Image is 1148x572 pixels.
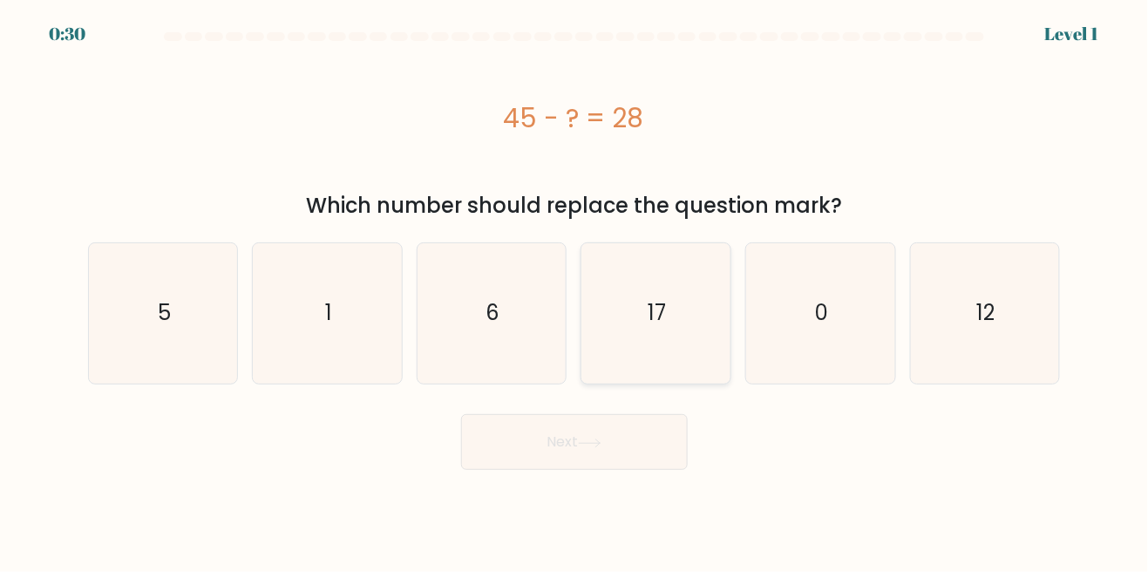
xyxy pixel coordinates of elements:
[158,299,171,328] text: 5
[649,299,667,328] text: 17
[1045,21,1099,47] div: Level 1
[816,299,829,328] text: 0
[325,299,332,328] text: 1
[49,21,85,47] div: 0:30
[461,414,688,470] button: Next
[486,299,500,328] text: 6
[977,299,995,328] text: 12
[98,190,1050,221] div: Which number should replace the question mark?
[88,99,1061,138] div: 45 - ? = 28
